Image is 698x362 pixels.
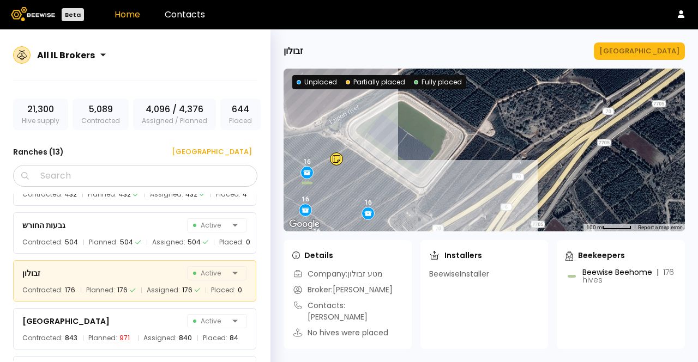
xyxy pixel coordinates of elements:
a: Home [115,8,140,21]
div: [GEOGRAPHIC_DATA] [22,315,110,328]
div: 16 [364,198,372,206]
span: Placed: [211,285,236,296]
span: Planned: [89,237,118,248]
div: Company: מטע זבולון [292,268,383,280]
span: Active [193,267,228,280]
div: 504 [65,237,78,248]
span: Planned: [86,285,115,296]
button: Map Scale: 100 m per 50 pixels [583,224,635,231]
span: 644 [232,103,249,116]
button: [GEOGRAPHIC_DATA] [159,143,257,161]
button: [GEOGRAPHIC_DATA] [594,42,685,60]
div: Unplaced [297,77,337,87]
div: Contracted [73,99,129,130]
a: Contacts [165,8,205,21]
div: 504 [188,237,201,248]
div: Beewise Beehome [582,268,674,284]
div: 432 [119,189,131,200]
span: Planned: [88,189,117,200]
span: Active [193,315,228,328]
div: All IL Brokers [37,48,97,62]
div: Contacts: [PERSON_NAME] [292,300,403,323]
div: Broker: [PERSON_NAME] [292,284,393,296]
span: Planned: [88,333,117,343]
span: Assigned: [143,333,177,343]
div: 176 [117,285,128,296]
span: 176 hives [582,267,674,285]
div: 971 [119,333,130,343]
div: Details [292,250,333,261]
div: זבולון [284,45,303,58]
div: BeewiseInstaller [429,268,489,280]
img: Beewise logo [11,7,55,21]
div: [GEOGRAPHIC_DATA] [164,146,252,157]
span: Placed: [219,237,244,248]
span: Assigned: [152,237,185,248]
div: Assigned / Planned [133,99,216,130]
span: Placed: [203,333,227,343]
span: Assigned: [147,285,180,296]
div: 843 [65,333,77,343]
div: 16 [302,195,309,203]
div: 84 [230,333,238,343]
div: 432 [65,189,77,200]
span: Contracted: [22,333,63,343]
div: 176 [182,285,192,296]
div: גבעות החורש [22,219,65,232]
div: Hive supply [13,99,68,130]
div: 16 [303,158,311,165]
div: Placed [220,99,261,130]
div: 504 [120,237,133,248]
div: Beta [62,8,84,21]
div: 840 [179,333,192,343]
span: 5,089 [89,103,113,116]
div: Partially placed [346,77,405,87]
span: 21,300 [27,103,54,116]
div: 432 [185,189,197,200]
a: Report a map error [638,224,682,230]
div: זבולון [22,267,40,280]
span: Contracted: [22,189,63,200]
h3: Ranches ( 13 ) [13,144,64,159]
div: 176 [65,285,75,296]
span: 100 m [586,224,602,230]
div: | [657,267,659,278]
a: Open this area in Google Maps (opens a new window) [286,217,322,231]
div: 0 [238,285,242,296]
div: No hives were placed [292,327,388,339]
img: Google [286,217,322,231]
span: Assigned: [150,189,183,200]
span: Active [193,219,228,232]
span: 4,096 / 4,376 [146,103,203,116]
span: Contracted: [22,237,63,248]
div: Installers [429,250,482,261]
div: Fully placed [414,77,462,87]
div: 0 [246,237,250,248]
span: Contracted: [22,285,63,296]
div: Beekeepers [565,250,625,261]
div: 4 [243,189,247,200]
span: Placed: [216,189,240,200]
div: [GEOGRAPHIC_DATA] [599,46,679,57]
